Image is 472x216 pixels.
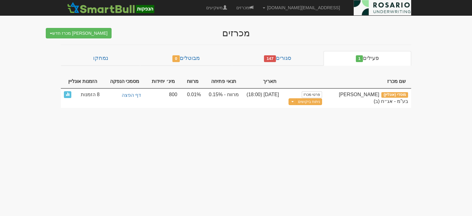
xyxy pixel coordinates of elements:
[65,2,156,14] img: סמארטבול - מערכת לניהול הנפקות
[145,75,180,88] th: מינ׳ יחידות
[325,75,411,88] th: שם מכרז
[46,28,112,38] button: [PERSON_NAME] מכרז חדש
[204,88,242,108] td: מרווח - 0.15%
[232,51,324,66] a: סגורים
[180,75,204,88] th: מרווח
[302,91,322,98] a: פרטי מכרז
[172,55,180,62] span: 0
[180,88,204,108] td: 0.01%
[103,75,145,88] th: מסמכי הנפקה
[116,28,356,38] div: מכרזים
[242,88,282,108] td: [DATE] (18:00)
[145,88,180,108] td: 800
[242,75,282,88] th: תאריך
[356,55,363,62] span: 1
[264,55,276,62] span: 147
[106,91,142,100] a: דף הפצה
[296,98,322,105] a: ניתוח ביקושים
[81,91,100,98] span: 8 הזמנות
[61,75,103,88] th: הזמנות אונליין
[204,75,242,88] th: תנאי פתיחה
[339,92,408,104] span: דניאל פקדונות בע"מ - אג״ח (ב)
[61,51,140,66] a: נמחקו
[381,92,408,98] span: מוסדי (אונליין)
[324,51,411,66] a: פעילים
[140,51,232,66] a: מבוטלים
